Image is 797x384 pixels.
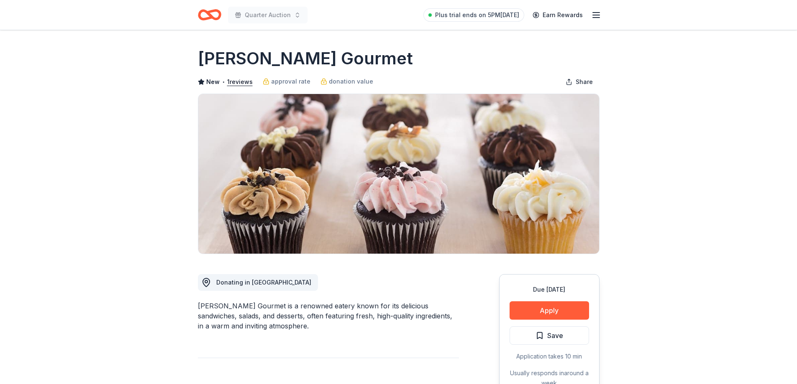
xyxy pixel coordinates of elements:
[216,279,311,286] span: Donating in [GEOGRAPHIC_DATA]
[510,301,589,320] button: Apply
[263,76,310,86] a: approval rate
[198,94,599,254] img: Image for Wright's Gourmet
[528,8,588,23] a: Earn Rewards
[329,76,373,86] span: donation value
[222,79,225,85] span: •
[510,351,589,361] div: Application takes 10 min
[227,77,253,87] button: 1reviews
[271,76,310,86] span: approval rate
[559,74,600,90] button: Share
[547,330,563,341] span: Save
[510,285,589,295] div: Due [DATE]
[198,5,221,25] a: Home
[510,326,589,345] button: Save
[198,301,459,331] div: [PERSON_NAME] Gourmet is a renowned eatery known for its delicious sandwiches, salads, and desser...
[576,77,593,87] span: Share
[198,47,413,70] h1: [PERSON_NAME] Gourmet
[423,8,524,22] a: Plus trial ends on 5PM[DATE]
[245,10,291,20] span: Quarter Auction
[320,76,373,86] a: donation value
[206,77,220,87] span: New
[228,7,308,23] button: Quarter Auction
[435,10,519,20] span: Plus trial ends on 5PM[DATE]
